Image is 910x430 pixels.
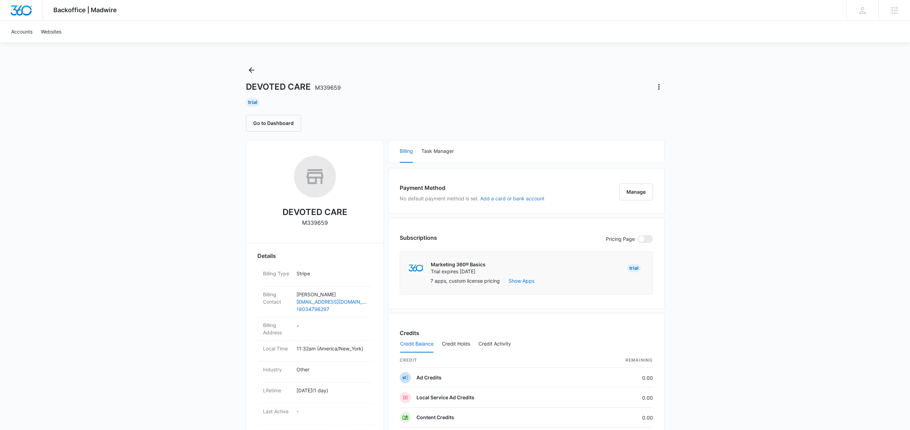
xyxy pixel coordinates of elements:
div: Last Active- [257,403,373,424]
td: 0.00 [579,368,653,388]
button: Credit Activity [479,336,511,353]
button: Show Apps [509,277,534,284]
p: Trial expires [DATE] [431,268,486,275]
a: Websites [37,21,66,42]
p: Marketing 360® Basics [431,261,486,268]
dt: Local Time [263,345,291,352]
h3: Subscriptions [400,233,437,242]
p: Pricing Page [606,235,635,243]
button: Actions [653,81,664,92]
span: Backoffice | Madwire [53,6,117,14]
th: Remaining [579,353,653,368]
td: 0.00 [579,388,653,408]
p: 7 apps, custom license pricing [430,277,500,284]
div: Trial [627,264,641,272]
p: Stripe [296,270,367,277]
p: Local Service Ad Credits [416,394,474,401]
h2: DEVOTED CARE [283,206,347,218]
button: Credit Balance [400,336,434,353]
span: M339659 [315,84,341,91]
th: credit [400,353,579,368]
div: IndustryOther [257,362,373,383]
button: Credit Holds [442,336,470,353]
td: 0.00 [579,408,653,428]
p: [DATE] ( 1 day ) [296,387,367,394]
dt: Last Active [263,408,291,415]
p: [PERSON_NAME] [296,291,367,298]
div: Trial [246,98,260,106]
dd: - [296,321,367,336]
h3: Credits [400,329,419,337]
dt: Billing Address [263,321,291,336]
p: Ad Credits [416,374,442,381]
a: 18034796297 [296,305,367,313]
div: Billing Contact[PERSON_NAME][EMAIL_ADDRESS][DOMAIN_NAME]18034796297 [257,287,373,317]
p: - [296,408,367,415]
button: Manage [619,184,653,200]
dt: Billing Type [263,270,291,277]
button: Back [246,65,257,76]
div: Local Time11:32am (America/New_York) [257,341,373,362]
p: 11:32am ( America/New_York ) [296,345,367,352]
div: Billing TypeStripe [257,266,373,287]
button: Add a card or bank account [480,196,544,201]
h1: DEVOTED CARE [246,82,341,92]
p: M339659 [302,218,328,227]
p: Other [296,366,367,373]
dt: Industry [263,366,291,373]
button: Task Manager [421,140,454,163]
img: marketing360Logo [408,265,423,272]
a: Accounts [7,21,37,42]
a: [EMAIL_ADDRESS][DOMAIN_NAME] [296,298,367,305]
p: No default payment method is set. [400,195,544,202]
dt: Lifetime [263,387,291,394]
button: Go to Dashboard [246,115,301,132]
dt: Billing Contact [263,291,291,305]
p: Content Credits [416,414,454,421]
span: Details [257,252,276,260]
div: Lifetime[DATE](1 day) [257,383,373,403]
h3: Payment Method [400,184,544,192]
button: Billing [400,140,413,163]
div: Billing Address- [257,317,373,341]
